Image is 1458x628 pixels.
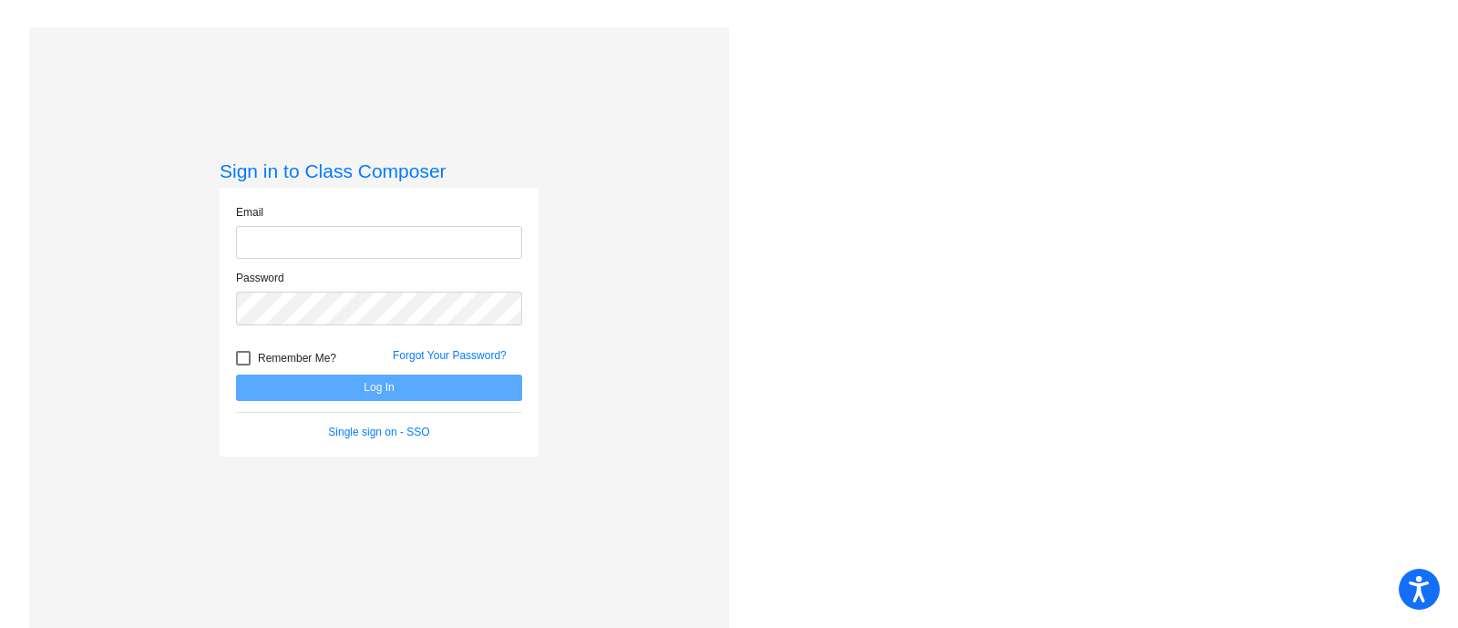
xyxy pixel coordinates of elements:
button: Log In [236,375,522,401]
h3: Sign in to Class Composer [220,160,539,182]
label: Email [236,204,263,221]
a: Forgot Your Password? [393,349,507,362]
span: Remember Me? [258,347,336,369]
a: Single sign on - SSO [328,426,429,438]
label: Password [236,270,284,286]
